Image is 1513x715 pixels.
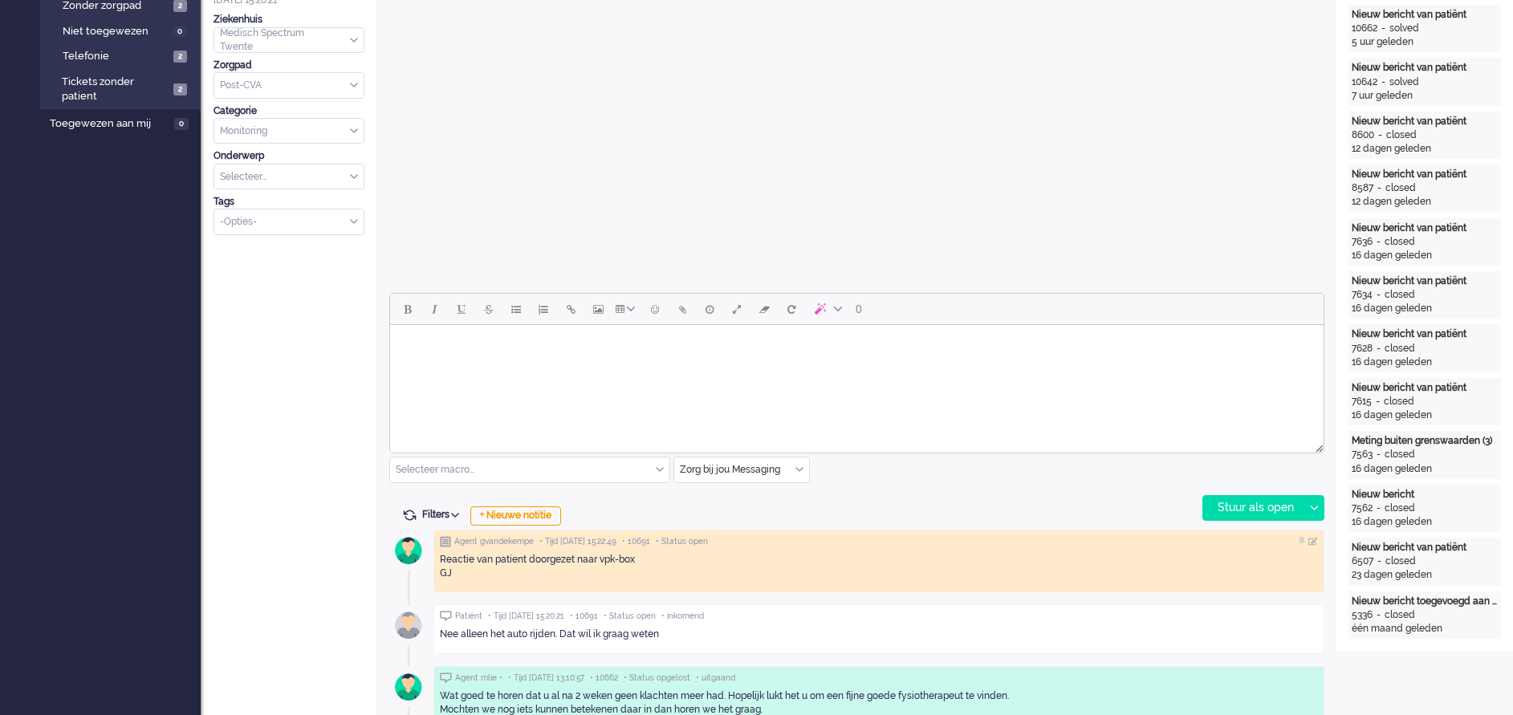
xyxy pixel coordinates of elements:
[805,295,848,323] button: AI
[1385,288,1415,302] div: closed
[1385,608,1415,622] div: closed
[1386,128,1417,142] div: closed
[557,295,584,323] button: Insert/edit link
[1352,115,1498,128] div: Nieuw bericht van patiënt
[47,114,201,132] a: Toegewezen aan mij 0
[390,325,1324,438] iframe: Rich Text Area
[1352,249,1498,262] div: 16 dagen geleden
[502,295,530,323] button: Bullet list
[1373,288,1385,302] div: -
[1373,608,1385,622] div: -
[1352,288,1373,302] div: 7634
[1372,395,1384,408] div: -
[1352,274,1498,288] div: Nieuw bericht van patiënt
[214,149,364,163] div: Onderwerp
[1352,448,1373,461] div: 7563
[1352,408,1498,422] div: 16 dagen geleden
[214,195,364,209] div: Tags
[570,611,598,622] span: • 10691
[214,209,364,235] div: Select Tags
[1352,128,1374,142] div: 8600
[1385,448,1415,461] div: closed
[1352,608,1373,622] div: 5336
[455,611,482,622] span: Patiënt
[1373,181,1385,195] div: -
[1352,342,1373,355] div: 7628
[455,672,502,684] span: Agent mlie •
[1373,448,1385,461] div: -
[1352,195,1498,209] div: 12 dagen geleden
[1377,75,1389,89] div: -
[1352,355,1498,369] div: 16 dagen geleden
[1203,496,1304,520] div: Stuur als open
[440,553,1318,580] div: Reactie van patient doorgezet naar vpk-box GJ
[1352,35,1498,49] div: 5 uur geleden
[62,75,169,104] span: Tickets zonder patient
[448,295,475,323] button: Underline
[393,295,421,323] button: Bold
[47,72,199,104] a: Tickets zonder patient 2
[422,509,465,520] span: Filters
[1352,595,1498,608] div: Nieuw bericht toegevoegd aan gesprek
[1352,142,1498,156] div: 12 dagen geleden
[1352,502,1373,515] div: 7562
[174,118,189,130] span: 0
[173,51,187,63] span: 2
[1385,502,1415,515] div: closed
[1352,168,1498,181] div: Nieuw bericht van patiënt
[1352,515,1498,529] div: 16 dagen geleden
[1352,622,1498,636] div: één maand geleden
[1352,541,1498,555] div: Nieuw bericht van patiënt
[388,530,429,571] img: avatar
[778,295,805,323] button: Reset content
[612,295,641,323] button: Table
[696,295,723,323] button: Delay message
[1352,462,1498,476] div: 16 dagen geleden
[1352,568,1498,582] div: 23 dagen geleden
[1352,555,1373,568] div: 6507
[173,83,187,95] span: 2
[1352,327,1498,341] div: Nieuw bericht van patiënt
[388,667,429,707] img: avatar
[624,672,690,684] span: • Status opgelost
[47,22,199,39] a: Niet toegewezen 0
[604,611,656,622] span: • Status open
[440,611,452,621] img: ic_chat_grey.svg
[214,59,364,72] div: Zorgpad
[1352,8,1498,22] div: Nieuw bericht van patiënt
[1352,434,1498,448] div: Meting buiten grenswaarden (3)
[1352,221,1498,235] div: Nieuw bericht van patiënt
[63,49,169,64] span: Telefonie
[1352,302,1498,315] div: 16 dagen geleden
[1385,235,1415,249] div: closed
[1385,181,1416,195] div: closed
[173,26,187,38] span: 0
[1352,381,1498,395] div: Nieuw bericht van patiënt
[1389,22,1419,35] div: solved
[622,536,650,547] span: • 10691
[1373,555,1385,568] div: -
[539,536,616,547] span: • Tijd [DATE] 15:22:49
[696,672,735,684] span: • uitgaand
[488,611,564,622] span: • Tijd [DATE] 15:20:21
[1373,502,1385,515] div: -
[1352,75,1377,89] div: 10642
[1352,89,1498,103] div: 7 uur geleden
[1385,555,1416,568] div: closed
[50,116,169,132] span: Toegewezen aan mij
[470,506,561,526] div: + Nieuwe notitie
[1352,395,1372,408] div: 7615
[661,611,704,622] span: • inkomend
[508,672,584,684] span: • Tijd [DATE] 13:10:57
[63,24,169,39] span: Niet toegewezen
[723,295,750,323] button: Fullscreen
[475,295,502,323] button: Strikethrough
[1352,235,1373,249] div: 7636
[1352,22,1377,35] div: 10662
[669,295,696,323] button: Add attachment
[440,536,451,547] img: ic_note_grey.svg
[214,13,364,26] div: Ziekenhuis
[656,536,708,547] span: • Status open
[1389,75,1419,89] div: solved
